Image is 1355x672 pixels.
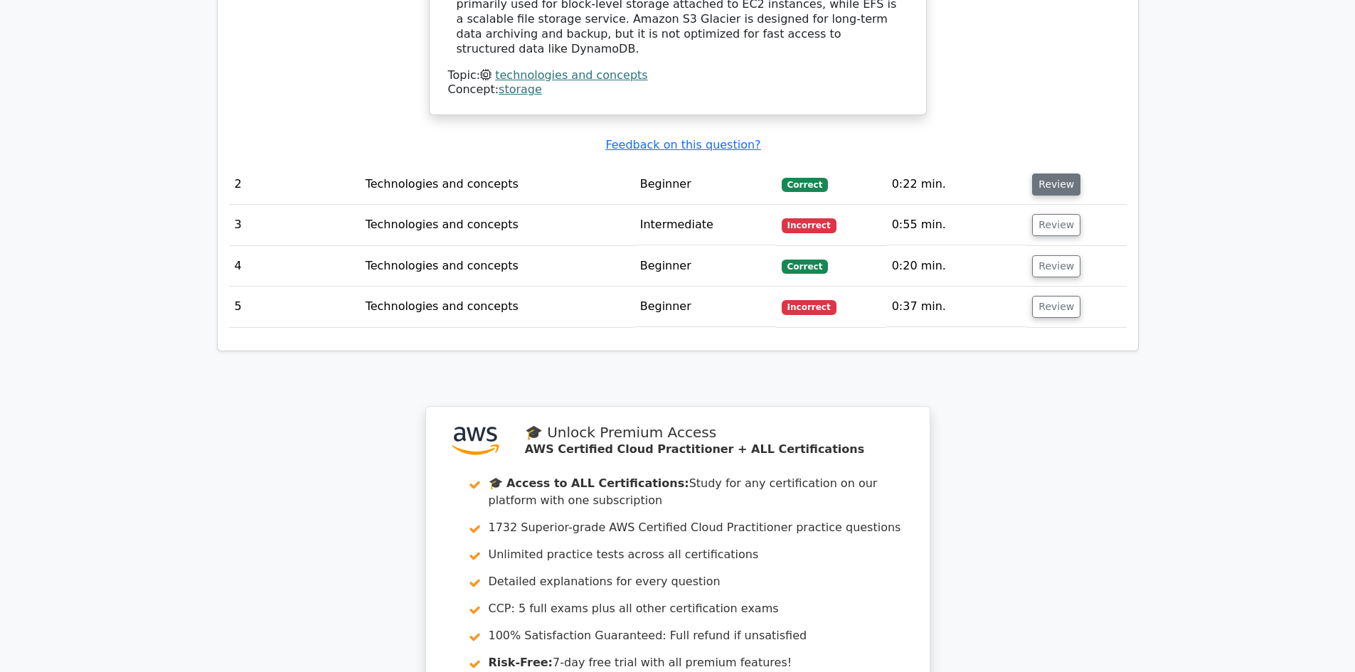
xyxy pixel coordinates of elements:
[360,205,634,245] td: Technologies and concepts
[886,287,1027,327] td: 0:37 min.
[886,246,1027,287] td: 0:20 min.
[1032,255,1080,277] button: Review
[634,205,776,245] td: Intermediate
[448,68,908,83] div: Topic:
[360,164,634,205] td: Technologies and concepts
[229,246,360,287] td: 4
[499,82,542,96] a: storage
[229,287,360,327] td: 5
[782,300,836,314] span: Incorrect
[886,164,1027,205] td: 0:22 min.
[605,138,760,151] a: Feedback on this question?
[360,287,634,327] td: Technologies and concepts
[634,164,776,205] td: Beginner
[886,205,1027,245] td: 0:55 min.
[229,164,360,205] td: 2
[1032,296,1080,318] button: Review
[1032,214,1080,236] button: Review
[634,287,776,327] td: Beginner
[782,218,836,233] span: Incorrect
[448,82,908,97] div: Concept:
[229,205,360,245] td: 3
[495,68,647,82] a: technologies and concepts
[634,246,776,287] td: Beginner
[1032,174,1080,196] button: Review
[782,260,828,274] span: Correct
[782,178,828,192] span: Correct
[360,246,634,287] td: Technologies and concepts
